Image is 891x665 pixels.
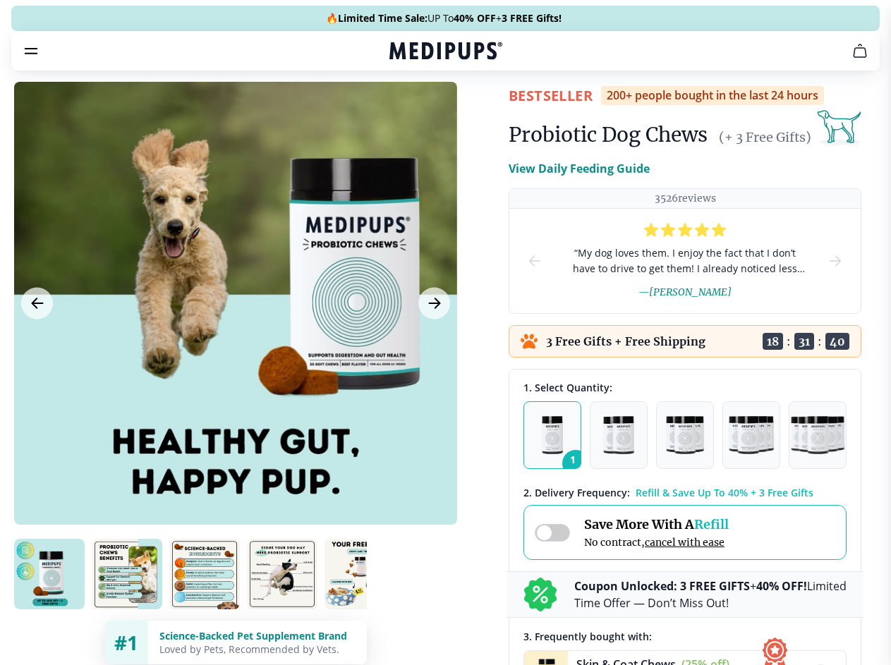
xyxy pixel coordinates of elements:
[418,288,450,319] button: Next Image
[562,450,589,477] span: 1
[694,516,729,532] span: Refill
[566,245,804,276] span: “ My dog loves them. I enjoy the fact that I don’t have to drive to get them! I already noticed l...
[14,539,85,609] img: Probiotic Dog Chews | Natural Dog Supplements
[825,333,849,350] span: 40
[114,629,138,656] span: #1
[636,486,813,499] span: Refill & Save Up To 40% + 3 Free Gifts
[827,209,844,313] button: next-slide
[389,40,502,64] a: Medipups
[818,334,822,348] span: :
[325,539,395,609] img: Probiotic Dog Chews | Natural Dog Supplements
[523,486,630,499] span: 2 . Delivery Frequency:
[159,629,356,642] div: Science-Backed Pet Supplement Brand
[666,416,704,454] img: Pack of 3 - Natural Dog Supplements
[523,401,581,469] button: 1
[574,578,847,611] p: + Limited Time Offer — Don’t Miss Out!
[763,333,783,350] span: 18
[638,286,732,298] span: — [PERSON_NAME]
[21,288,53,319] button: Previous Image
[574,578,750,594] b: Coupon Unlocked: 3 FREE GIFTS
[794,333,814,350] span: 31
[719,129,811,145] span: (+ 3 Free Gifts)
[23,42,40,59] button: burger-menu
[92,539,162,609] img: Probiotic Dog Chews | Natural Dog Supplements
[159,642,356,656] div: Loved by Pets, Recommended by Vets.
[546,334,705,348] p: 3 Free Gifts + Free Shipping
[645,536,725,549] span: cancel with ease
[542,416,564,454] img: Pack of 1 - Natural Dog Supplements
[523,381,847,394] div: 1. Select Quantity:
[603,416,634,454] img: Pack of 2 - Natural Dog Supplements
[787,334,791,348] span: :
[169,539,240,609] img: Probiotic Dog Chews | Natural Dog Supplements
[584,536,729,549] span: No contract,
[509,86,593,105] span: BestSeller
[526,209,543,313] button: prev-slide
[655,192,716,205] p: 3526 reviews
[729,416,773,454] img: Pack of 4 - Natural Dog Supplements
[791,416,845,454] img: Pack of 5 - Natural Dog Supplements
[509,160,650,177] p: View Daily Feeding Guide
[509,122,708,147] h1: Probiotic Dog Chews
[326,11,562,25] span: 🔥 UP To +
[523,630,652,643] span: 3 . Frequently bought with:
[601,86,824,105] div: 200+ people bought in the last 24 hours
[247,539,317,609] img: Probiotic Dog Chews | Natural Dog Supplements
[584,516,729,532] span: Save More With A
[843,34,877,68] button: cart
[756,578,807,594] b: 40% OFF!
